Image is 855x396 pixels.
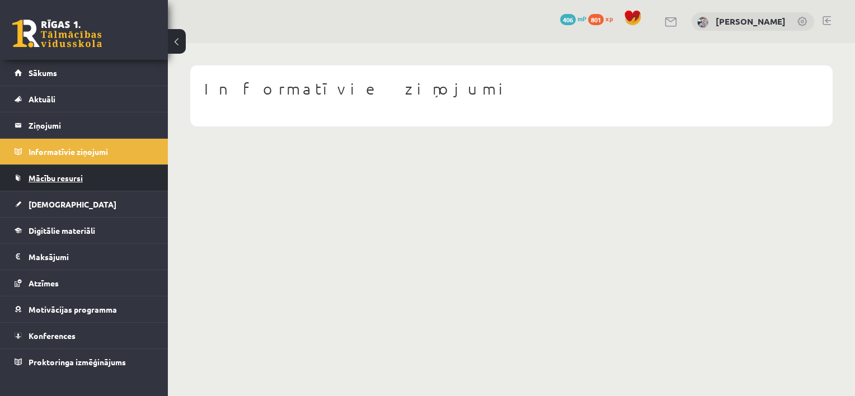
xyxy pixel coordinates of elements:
[29,173,83,183] span: Mācību resursi
[15,139,154,164] a: Informatīvie ziņojumi
[29,68,57,78] span: Sākums
[560,14,576,25] span: 406
[29,94,55,104] span: Aktuāli
[29,331,76,341] span: Konferences
[29,244,154,270] legend: Maksājumi
[29,139,154,164] legend: Informatīvie ziņojumi
[15,244,154,270] a: Maksājumi
[15,165,154,191] a: Mācību resursi
[15,86,154,112] a: Aktuāli
[15,349,154,375] a: Proktoringa izmēģinājums
[716,16,786,27] a: [PERSON_NAME]
[15,270,154,296] a: Atzīmes
[15,112,154,138] a: Ziņojumi
[29,112,154,138] legend: Ziņojumi
[15,296,154,322] a: Motivācijas programma
[15,218,154,243] a: Digitālie materiāli
[15,60,154,86] a: Sākums
[12,20,102,48] a: Rīgas 1. Tālmācības vidusskola
[29,225,95,235] span: Digitālie materiāli
[29,357,126,367] span: Proktoringa izmēģinājums
[204,79,819,98] h1: Informatīvie ziņojumi
[560,14,586,23] a: 406 mP
[697,17,708,28] img: Kristīne Vītola
[15,191,154,217] a: [DEMOGRAPHIC_DATA]
[605,14,613,23] span: xp
[15,323,154,348] a: Konferences
[588,14,604,25] span: 801
[29,278,59,288] span: Atzīmes
[29,199,116,209] span: [DEMOGRAPHIC_DATA]
[29,304,117,314] span: Motivācijas programma
[577,14,586,23] span: mP
[588,14,618,23] a: 801 xp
